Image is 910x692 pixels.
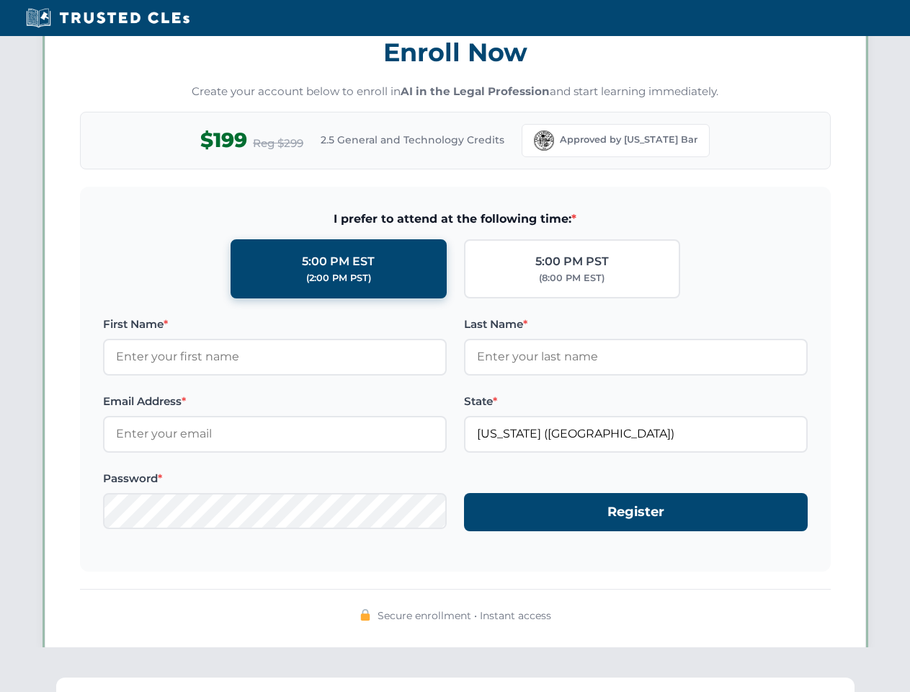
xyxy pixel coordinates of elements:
[464,416,808,452] input: Florida (FL)
[103,416,447,452] input: Enter your email
[80,30,831,75] h3: Enroll Now
[464,339,808,375] input: Enter your last name
[302,252,375,271] div: 5:00 PM EST
[378,608,551,624] span: Secure enrollment • Instant access
[22,7,194,29] img: Trusted CLEs
[200,124,247,156] span: $199
[464,493,808,531] button: Register
[321,132,504,148] span: 2.5 General and Technology Credits
[401,84,550,98] strong: AI in the Legal Profession
[306,271,371,285] div: (2:00 PM PST)
[103,470,447,487] label: Password
[464,316,808,333] label: Last Name
[103,210,808,229] span: I prefer to attend at the following time:
[560,133,697,147] span: Approved by [US_STATE] Bar
[253,135,303,152] span: Reg $299
[539,271,605,285] div: (8:00 PM EST)
[103,393,447,410] label: Email Address
[103,316,447,333] label: First Name
[80,84,831,100] p: Create your account below to enroll in and start learning immediately.
[464,393,808,410] label: State
[103,339,447,375] input: Enter your first name
[534,130,554,151] img: Florida Bar
[535,252,609,271] div: 5:00 PM PST
[360,609,371,621] img: 🔒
